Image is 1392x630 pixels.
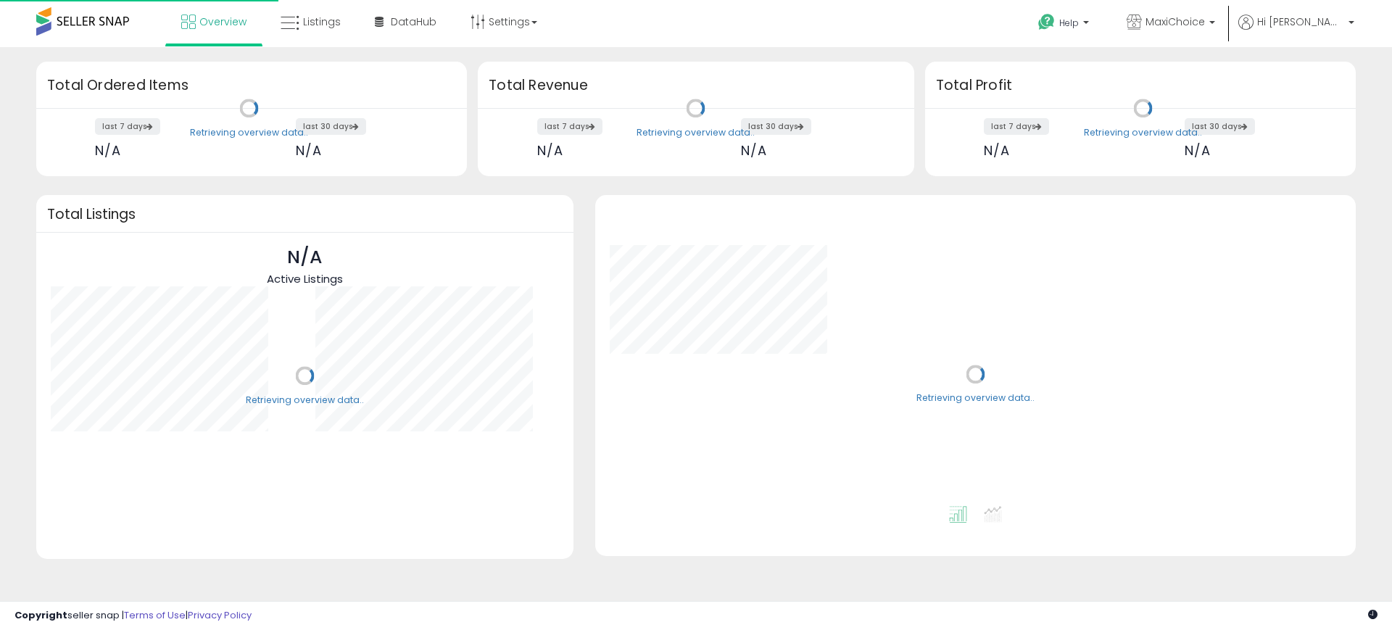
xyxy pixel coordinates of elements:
[1027,2,1103,47] a: Help
[637,126,755,139] div: Retrieving overview data..
[124,608,186,622] a: Terms of Use
[14,608,67,622] strong: Copyright
[199,14,246,29] span: Overview
[391,14,436,29] span: DataHub
[1238,14,1354,47] a: Hi [PERSON_NAME]
[1145,14,1205,29] span: MaxiChoice
[1037,13,1056,31] i: Get Help
[190,126,308,139] div: Retrieving overview data..
[246,394,364,407] div: Retrieving overview data..
[188,608,252,622] a: Privacy Policy
[916,392,1035,405] div: Retrieving overview data..
[303,14,341,29] span: Listings
[1257,14,1344,29] span: Hi [PERSON_NAME]
[14,609,252,623] div: seller snap | |
[1059,17,1079,29] span: Help
[1084,126,1202,139] div: Retrieving overview data..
